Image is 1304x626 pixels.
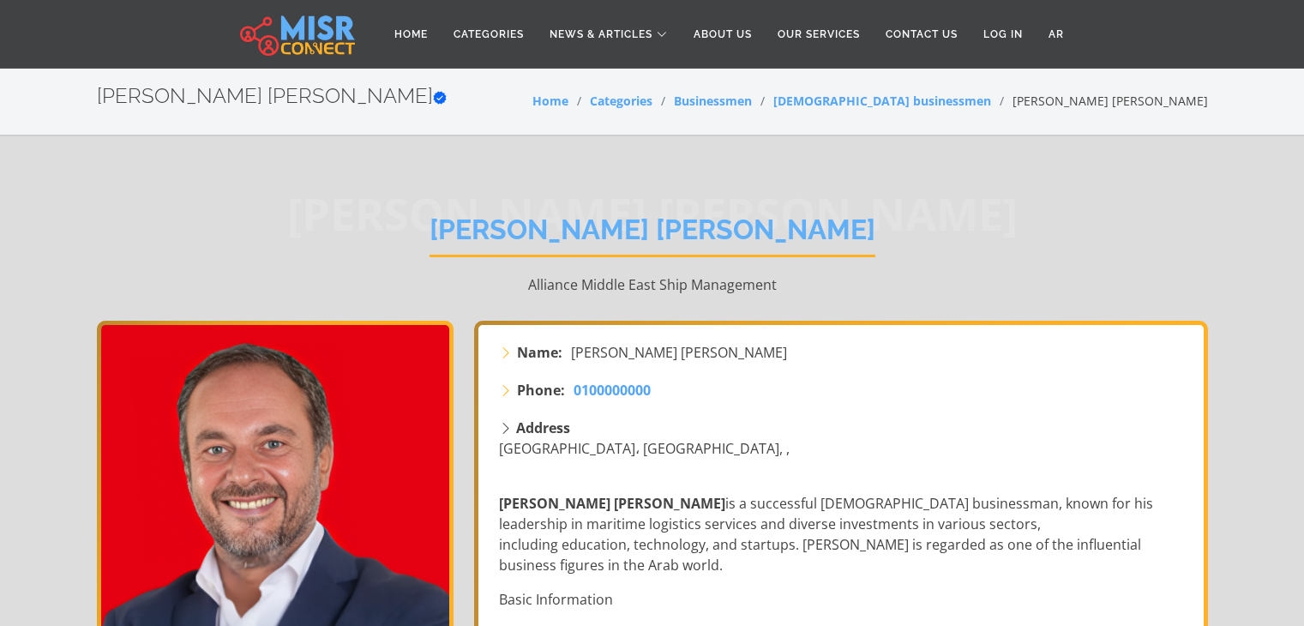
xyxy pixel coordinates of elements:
[574,380,651,400] a: 0100000000
[517,342,562,363] strong: Name:
[550,27,652,42] span: News & Articles
[571,342,787,363] span: [PERSON_NAME] [PERSON_NAME]
[532,93,568,109] a: Home
[499,439,790,458] span: [GEOGRAPHIC_DATA]، [GEOGRAPHIC_DATA], ,
[574,381,651,400] span: 0100000000
[382,18,441,51] a: Home
[773,93,991,109] a: [DEMOGRAPHIC_DATA] businessmen
[97,274,1208,295] p: Alliance Middle East Ship Management
[517,380,565,400] strong: Phone:
[240,13,355,56] img: main.misr_connect
[433,91,447,105] svg: Verified account
[499,589,1187,610] p: Basic Information
[970,18,1036,51] a: Log in
[97,84,447,109] h2: [PERSON_NAME] [PERSON_NAME]
[765,18,873,51] a: Our Services
[516,418,570,437] strong: Address
[537,18,681,51] a: News & Articles
[499,494,725,513] strong: [PERSON_NAME] [PERSON_NAME]
[430,214,875,257] h1: [PERSON_NAME] [PERSON_NAME]
[674,93,752,109] a: Businessmen
[873,18,970,51] a: Contact Us
[590,93,652,109] a: Categories
[991,92,1208,110] li: [PERSON_NAME] [PERSON_NAME]
[1036,18,1077,51] a: AR
[441,18,537,51] a: Categories
[499,493,1187,575] p: is a successful [DEMOGRAPHIC_DATA] businessman, known for his leadership in maritime logistics se...
[681,18,765,51] a: About Us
